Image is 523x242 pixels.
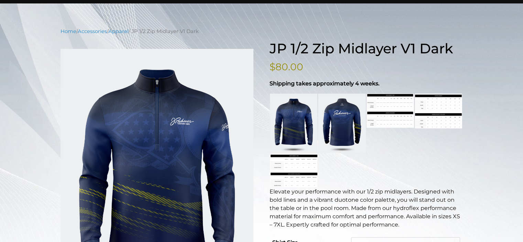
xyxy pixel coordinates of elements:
[270,40,463,57] h1: JP 1/2 Zip Midlayer V1 Dark
[270,61,303,73] bdi: 80.00
[270,80,380,87] strong: Shipping takes approximately 4 weeks.
[270,188,463,229] p: Elevate your performance with our 1/2 zip midlayers. Designed with bold lines and a vibrant duoto...
[108,28,129,34] a: Apparel
[270,61,275,73] span: $
[61,28,463,35] nav: Breadcrumb
[78,28,107,34] a: Accessories
[61,28,76,34] a: Home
